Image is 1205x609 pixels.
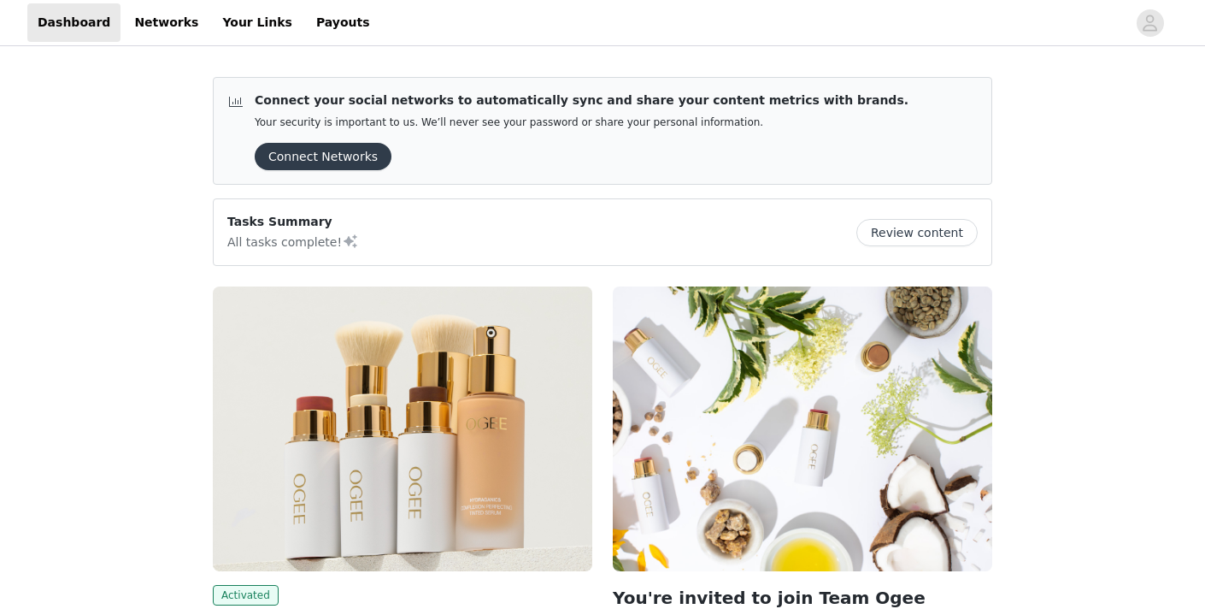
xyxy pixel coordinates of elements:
a: Networks [124,3,209,42]
button: Review content [856,219,978,246]
p: Tasks Summary [227,213,359,231]
p: Your security is important to us. We’ll never see your password or share your personal information. [255,116,908,129]
img: Ogee [613,287,992,571]
div: avatar [1142,9,1158,37]
img: Ogee [213,287,592,571]
p: Connect your social networks to automatically sync and share your content metrics with brands. [255,92,908,109]
span: Activated [213,585,279,606]
a: Dashboard [27,3,120,42]
a: Payouts [306,3,380,42]
p: All tasks complete! [227,231,359,251]
button: Connect Networks [255,143,391,170]
a: Your Links [212,3,303,42]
